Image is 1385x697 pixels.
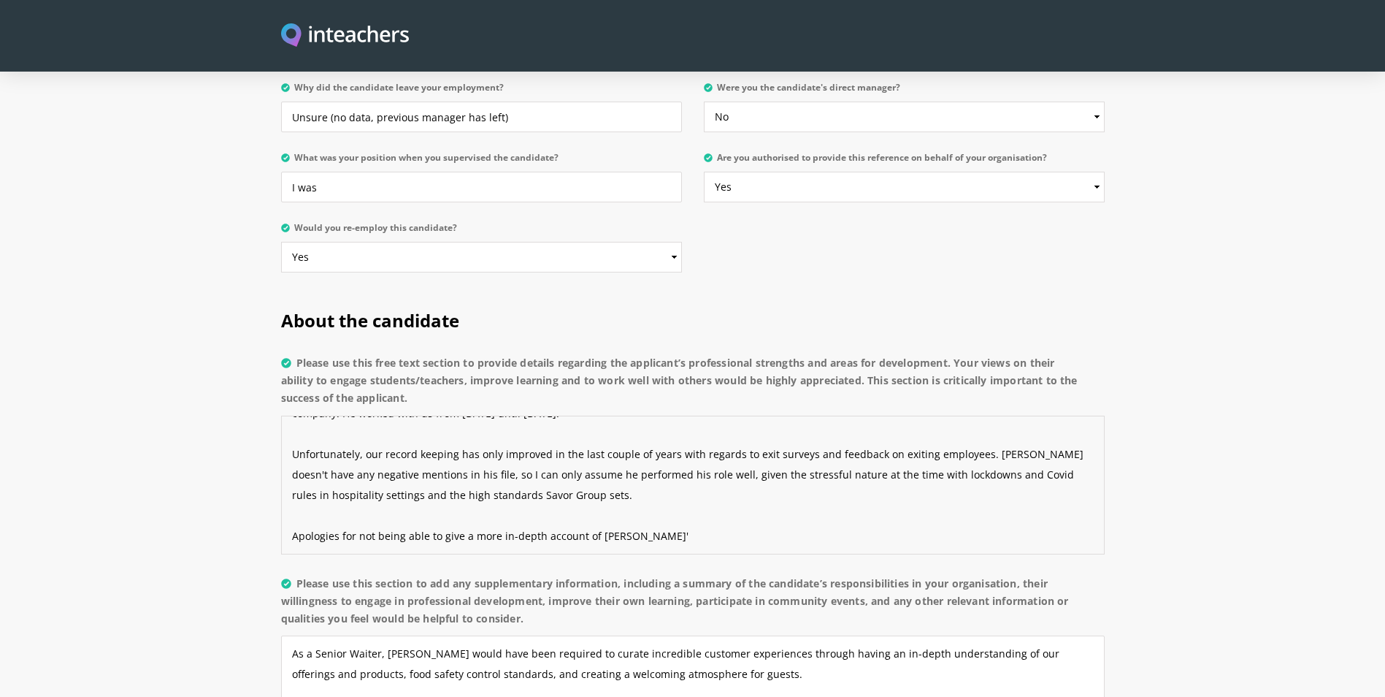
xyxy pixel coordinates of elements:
[281,308,459,332] span: About the candidate
[281,83,682,102] label: Why did the candidate leave your employment?
[704,153,1105,172] label: Are you authorised to provide this reference on behalf of your organisation?
[281,23,410,49] img: Inteachers
[281,223,682,242] label: Would you re-employ this candidate?
[281,153,682,172] label: What was your position when you supervised the candidate?
[704,83,1105,102] label: Were you the candidate's direct manager?
[281,575,1105,636] label: Please use this section to add any supplementary information, including a summary of the candidat...
[281,354,1105,416] label: Please use this free text section to provide details regarding the applicant’s professional stren...
[281,23,410,49] a: Visit this site's homepage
